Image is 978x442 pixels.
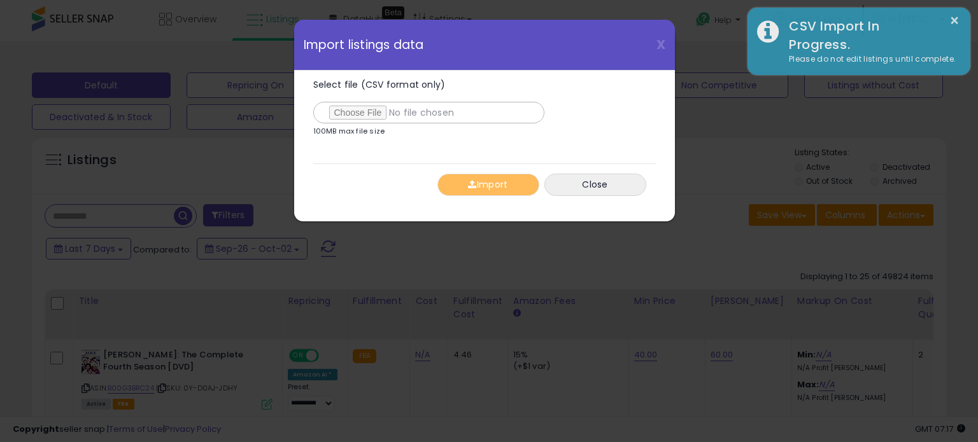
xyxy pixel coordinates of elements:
div: Please do not edit listings until complete. [779,53,961,66]
span: Import listings data [304,39,424,51]
span: X [656,36,665,53]
button: Close [544,174,646,196]
div: CSV Import In Progress. [779,17,961,53]
button: Import [437,174,539,196]
span: Select file (CSV format only) [313,78,446,91]
button: × [949,13,960,29]
p: 100MB max file size [313,128,385,135]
